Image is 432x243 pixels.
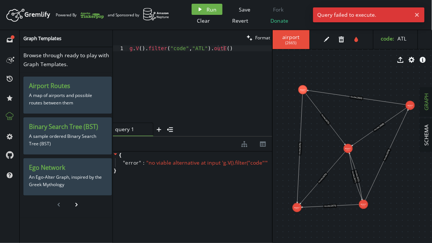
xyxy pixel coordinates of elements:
[267,4,290,15] button: Fork
[29,172,106,190] p: An Ego-Alter Graph, inspired by the Greek Mythology
[423,125,430,146] span: SCHEMA
[286,40,297,45] span: ( 2665 )
[239,6,251,13] span: Save
[346,149,350,151] tspan: (2656)
[23,52,109,68] span: Browse through ready to play with Graph Templates.
[255,35,270,41] span: Format
[29,123,106,131] h3: Binary Search Tree (BST)
[294,206,300,209] tspan: airport
[119,152,121,158] span: {
[23,35,61,42] span: Graph Templates
[207,6,217,13] span: Run
[280,34,302,40] span: airport
[108,8,169,22] div: and Sponsored by
[143,159,145,166] span: :
[244,30,272,45] button: Format
[271,17,289,24] span: Donate
[381,35,394,42] label: code :
[300,88,306,91] tspan: airport
[407,104,413,107] tspan: airport
[29,90,106,108] p: A map of airports and possible routes between them
[56,9,104,22] div: Powered By
[295,208,299,210] tspan: (2662)
[123,159,126,166] span: "
[192,4,223,15] button: Run
[139,159,142,166] span: "
[29,164,106,172] h3: Ego Network
[147,159,268,166] span: " no viable alternative at input 'g.V().filter("code"' "
[227,15,254,26] button: Revert
[361,205,365,207] tspan: (2659)
[324,204,336,208] text: route (2673)
[423,94,430,111] span: GRAPH
[113,45,128,51] div: 1
[192,15,216,26] button: Clear
[126,159,139,166] span: error
[345,147,351,150] tspan: airport
[29,131,106,149] p: A sample ordered Binary Search Tree (BST)
[113,167,116,174] span: }
[397,35,406,42] span: ATL
[234,4,256,15] button: Save
[265,15,294,26] button: Donate
[313,7,412,22] span: Query failed to execute.
[408,106,412,108] tspan: (2653)
[298,142,302,155] text: route (2676)
[115,126,145,133] span: query 1
[197,17,210,24] span: Clear
[361,203,366,205] tspan: airport
[29,82,106,90] h3: Airport Routes
[301,90,305,92] tspan: (2665)
[233,17,249,24] span: Revert
[273,6,284,13] span: Fork
[408,4,426,26] button: Sign In
[143,8,169,21] img: AWS Neptune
